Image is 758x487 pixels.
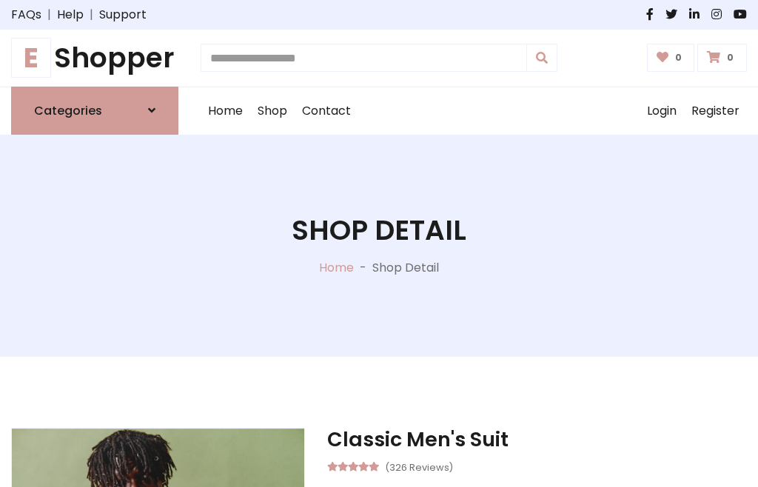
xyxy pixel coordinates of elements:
[41,6,57,24] span: |
[327,428,747,451] h3: Classic Men's Suit
[640,87,684,135] a: Login
[647,44,695,72] a: 0
[11,6,41,24] a: FAQs
[57,6,84,24] a: Help
[354,259,372,277] p: -
[11,41,178,75] h1: Shopper
[11,87,178,135] a: Categories
[11,38,51,78] span: E
[292,214,466,247] h1: Shop Detail
[723,51,737,64] span: 0
[697,44,747,72] a: 0
[385,457,453,475] small: (326 Reviews)
[250,87,295,135] a: Shop
[99,6,147,24] a: Support
[84,6,99,24] span: |
[319,259,354,276] a: Home
[11,41,178,75] a: EShopper
[295,87,358,135] a: Contact
[201,87,250,135] a: Home
[372,259,439,277] p: Shop Detail
[34,104,102,118] h6: Categories
[684,87,747,135] a: Register
[671,51,685,64] span: 0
